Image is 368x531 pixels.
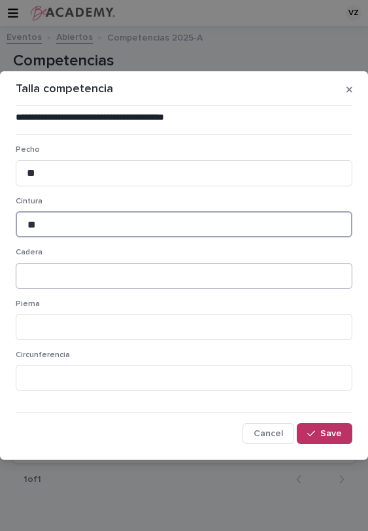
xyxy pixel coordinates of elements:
span: Pierna [16,300,40,308]
button: Cancel [243,423,294,444]
span: Save [320,429,342,438]
span: Circunferencia [16,351,70,359]
p: Talla competencia [16,82,113,97]
span: Pecho [16,146,40,154]
span: Cadera [16,248,42,256]
button: Save [297,423,352,444]
span: Cancel [254,429,283,438]
span: Cintura [16,197,42,205]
